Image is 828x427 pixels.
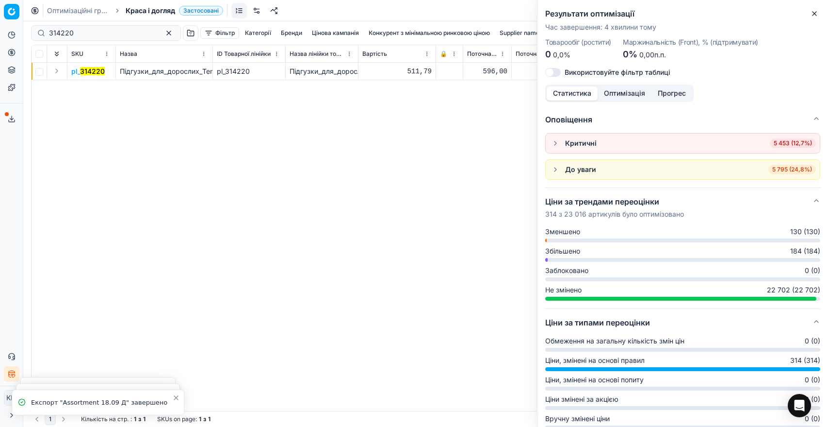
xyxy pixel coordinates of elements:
[767,285,820,295] span: 22 702 (22 702)
[45,413,56,425] button: 1
[545,39,611,46] dt: Товарообіг (ростити)
[467,67,507,76] div: 596,00
[565,69,670,76] label: Використовуйте фільтр таблиці
[651,86,692,101] button: Прогрес
[790,356,820,365] span: 314 (314)
[467,50,498,58] span: Поточна ціна
[81,415,129,423] span: Кількість на стр.
[208,415,211,423] strong: 1
[545,196,684,207] h5: Ціни за трендами переоцінки
[623,39,758,46] dt: Маржинальність (Front), % (підтримувати)
[768,165,816,174] span: 5 795 (24,8%)
[120,67,301,75] span: Підгузки_для_дорослих_Tena_Slip_Plus_Medium_30_шт.
[545,266,588,275] span: Заблоковано
[545,49,551,59] span: 0
[80,67,105,75] mark: 314220
[120,50,137,58] span: Назва
[143,415,146,423] strong: 1
[290,67,354,76] div: Підгузки_для_дорослих_Tena_Slip_Plus_Medium_30_шт.
[362,67,432,76] div: 511,79
[545,8,820,19] h2: Результати оптимізації
[126,6,175,16] span: Краса і догляд
[138,415,141,423] strong: з
[134,415,136,423] strong: 1
[4,390,19,406] button: КM
[545,22,820,32] p: Час завершення : 4 хвилини тому
[623,49,637,59] span: 0%
[440,50,447,58] span: 🔒
[547,86,598,101] button: Статистика
[200,27,239,39] button: Фільтр
[516,50,570,58] span: Поточна промо ціна
[770,138,816,148] span: 5 453 (12,7%)
[805,336,820,346] span: 0 (0)
[553,51,570,59] span: 0,0%
[545,285,582,295] span: Не змінено
[51,65,63,77] button: Expand
[49,28,155,38] input: Пошук по SKU або назві
[290,50,344,58] span: Назва лінійки товарів
[790,246,820,256] span: 184 (184)
[179,6,223,16] span: Застосовані
[58,413,69,425] button: Go to next page
[545,227,580,237] span: Зменшено
[545,106,820,133] button: Оповіщення
[545,375,644,385] span: Ціни, змінені на основі попиту
[805,266,820,275] span: 0 (0)
[790,227,820,237] span: 130 (130)
[545,394,618,404] span: Ціни змінені за акцією
[598,86,651,101] button: Оптимізація
[545,336,684,346] span: Обмеження на загальну кількість змін цін
[71,67,105,76] span: pl_
[496,27,543,39] button: Supplier name
[545,133,820,188] div: Оповіщення
[308,27,363,39] button: Цінова кампанія
[157,415,197,423] span: SKUs on page :
[47,6,109,16] a: Оптимізаційні групи
[639,51,666,59] span: 0,00п.п.
[365,27,494,39] button: Конкурент з мінімальною ринковою ціною
[71,67,105,76] button: pl_314220
[545,246,580,256] span: Збільшено
[516,67,580,76] div: 596,00
[81,415,146,423] div: :
[47,6,223,16] nav: breadcrumb
[217,67,281,76] div: pl_314220
[788,394,811,417] div: Open Intercom Messenger
[545,356,645,365] span: Ціни, змінені на основі правил
[362,50,387,58] span: Вартість
[31,398,172,408] div: Експорт "Assortment 18.09 Д" завершено
[31,413,69,425] nav: pagination
[199,415,201,423] strong: 1
[565,138,597,148] div: Критичні
[545,209,684,219] p: 314 з 23 016 артикулів було оптимізовано
[203,415,206,423] strong: з
[545,227,820,308] div: Ціни за трендами переоцінки314 з 23 016 артикулів було оптимізовано
[805,375,820,385] span: 0 (0)
[545,309,820,336] button: Ціни за типами переоцінки
[126,6,223,16] span: Краса і доглядЗастосовані
[545,414,610,424] span: Вручну змінені ціни
[805,414,820,424] span: 0 (0)
[51,48,63,60] button: Expand all
[565,165,596,174] div: До уваги
[71,50,83,58] span: SKU
[217,50,271,58] span: ID Товарної лінійки
[805,394,820,404] span: 0 (0)
[545,188,820,227] button: Ціни за трендами переоцінки314 з 23 016 артикулів було оптимізовано
[277,27,306,39] button: Бренди
[241,27,275,39] button: Категорії
[170,392,182,404] button: Close toast
[31,413,43,425] button: Go to previous page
